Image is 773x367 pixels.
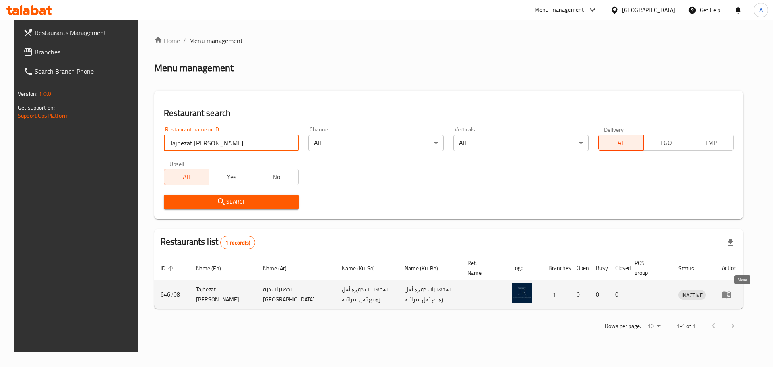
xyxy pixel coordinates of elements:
td: تەجهیزات دوڕە ئەل رەبیع ئەل غیزائیە [398,280,461,309]
label: Upsell [169,161,184,166]
div: Export file [721,233,740,252]
span: Status [678,263,705,273]
a: Support.OpsPlatform [18,110,69,121]
div: All [308,135,444,151]
td: 0 [589,280,609,309]
div: Rows per page: [644,320,663,332]
span: Menu management [189,36,243,46]
h2: Menu management [154,62,234,75]
div: Total records count [220,236,255,249]
span: POS group [635,258,662,278]
img: Tajhezat Dora Alrabee Alghathaaia [512,283,532,303]
span: A [759,6,763,15]
div: [GEOGRAPHIC_DATA] [622,6,675,15]
span: Restaurants Management [35,28,136,37]
a: Branches [17,42,143,62]
input: Search for restaurant name or ID.. [164,135,299,151]
button: TGO [643,135,689,151]
a: Search Branch Phone [17,62,143,81]
span: Search [170,197,293,207]
p: Rows per page: [605,321,641,331]
td: 0 [570,280,589,309]
li: / [183,36,186,46]
span: INACTIVE [678,290,706,300]
button: No [254,169,299,185]
th: Open [570,256,589,280]
span: Name (Ku-Ba) [405,263,449,273]
button: Search [164,195,299,209]
td: 646708 [154,280,190,309]
td: 1 [542,280,570,309]
span: Branches [35,47,136,57]
span: Name (Ku-So) [342,263,385,273]
span: Get support on: [18,102,55,113]
a: Home [154,36,180,46]
div: All [453,135,589,151]
span: Search Branch Phone [35,66,136,76]
th: Busy [589,256,609,280]
th: Logo [506,256,542,280]
span: TMP [692,137,730,149]
span: Name (En) [196,263,231,273]
th: Branches [542,256,570,280]
button: All [164,169,209,185]
div: Menu-management [535,5,584,15]
button: TMP [688,135,734,151]
th: Closed [609,256,628,280]
button: Yes [209,169,254,185]
span: Name (Ar) [263,263,297,273]
span: All [167,171,206,183]
h2: Restaurant search [164,107,734,119]
td: تجهيزات درة [GEOGRAPHIC_DATA] [256,280,335,309]
button: All [598,135,644,151]
td: Tajhezat [PERSON_NAME] [190,280,256,309]
table: enhanced table [154,256,743,309]
span: 1.0.0 [39,89,51,99]
span: All [602,137,641,149]
span: 1 record(s) [221,239,255,247]
span: Ref. Name [467,258,496,278]
a: Restaurants Management [17,23,143,42]
span: Version: [18,89,37,99]
h2: Restaurants list [161,236,255,249]
span: No [257,171,296,183]
th: Action [715,256,743,280]
label: Delivery [604,126,624,132]
nav: breadcrumb [154,36,743,46]
span: ID [161,263,176,273]
p: 1-1 of 1 [676,321,696,331]
td: تەجهیزات دوڕە ئەل رەبیع ئەل غیزائیە [335,280,398,309]
span: Yes [212,171,251,183]
span: TGO [647,137,686,149]
td: 0 [609,280,628,309]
